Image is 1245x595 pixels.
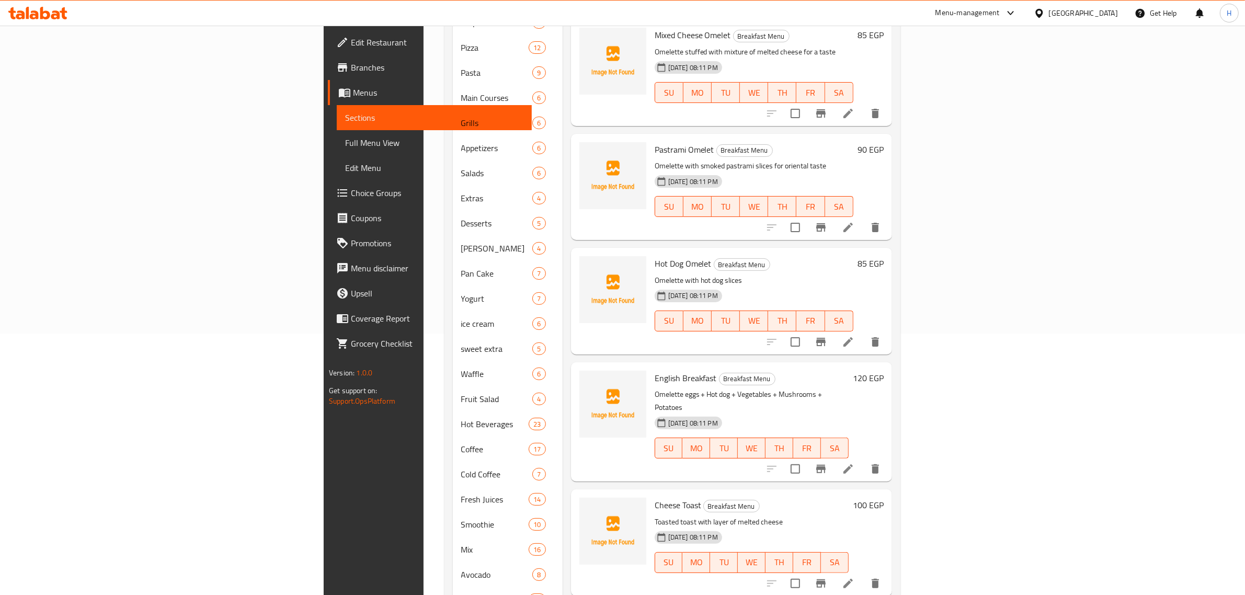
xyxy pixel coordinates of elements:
[461,342,533,355] span: sweet extra
[717,144,772,156] span: Breakfast Menu
[345,162,523,174] span: Edit Menu
[935,7,1000,19] div: Menu-management
[453,386,563,411] div: Fruit Salad4
[738,438,766,459] button: WE
[351,36,523,49] span: Edit Restaurant
[659,441,679,456] span: SU
[825,82,853,103] button: SA
[351,262,523,274] span: Menu disclaimer
[461,568,533,581] span: Avocado
[532,342,545,355] div: items
[533,294,545,304] span: 7
[742,555,761,570] span: WE
[655,516,849,529] p: Toasted toast with layer of melted cheese
[461,518,529,531] span: Smoothie
[328,231,532,256] a: Promotions
[768,311,796,331] button: TH
[353,86,523,99] span: Menus
[453,161,563,186] div: Salads6
[655,82,683,103] button: SU
[796,196,825,217] button: FR
[863,329,888,354] button: delete
[529,543,545,556] div: items
[532,393,545,405] div: items
[461,242,533,255] div: Om Ali
[529,443,545,455] div: items
[740,196,768,217] button: WE
[461,292,533,305] span: Yogurt
[453,562,563,587] div: Avocado8
[453,35,563,60] div: Pizza12
[461,393,533,405] div: Fruit Salad
[716,144,773,157] div: Breakfast Menu
[710,438,738,459] button: TU
[461,91,533,104] span: Main Courses
[688,85,707,100] span: MO
[687,555,706,570] span: MO
[664,418,722,428] span: [DATE] 08:11 PM
[532,317,545,330] div: items
[716,199,736,214] span: TU
[532,468,545,480] div: items
[712,82,740,103] button: TU
[461,217,533,230] span: Desserts
[532,91,545,104] div: items
[533,118,545,128] span: 6
[532,142,545,154] div: items
[664,63,722,73] span: [DATE] 08:11 PM
[858,28,884,42] h6: 85 EGP
[351,337,523,350] span: Grocery Checklist
[345,136,523,149] span: Full Menu View
[328,281,532,306] a: Upsell
[453,60,563,85] div: Pasta9
[532,267,545,280] div: items
[655,438,683,459] button: SU
[532,368,545,380] div: items
[825,555,844,570] span: SA
[719,373,775,385] span: Breakfast Menu
[842,577,854,590] a: Edit menu item
[770,441,789,456] span: TH
[744,199,764,214] span: WE
[784,573,806,594] span: Select to update
[328,205,532,231] a: Coupons
[461,167,533,179] span: Salads
[655,196,683,217] button: SU
[808,101,833,126] button: Branch-specific-item
[461,418,529,430] div: Hot Beverages
[808,215,833,240] button: Branch-specific-item
[796,311,825,331] button: FR
[337,130,532,155] a: Full Menu View
[829,313,849,328] span: SA
[655,27,731,43] span: Mixed Cheese Omelet
[461,117,533,129] div: Grills
[453,85,563,110] div: Main Courses6
[453,236,563,261] div: [PERSON_NAME]4
[533,143,545,153] span: 6
[529,545,545,555] span: 16
[863,215,888,240] button: delete
[529,495,545,505] span: 14
[453,211,563,236] div: Desserts5
[655,552,683,573] button: SU
[829,85,849,100] span: SA
[863,101,888,126] button: delete
[740,82,768,103] button: WE
[659,313,679,328] span: SU
[337,155,532,180] a: Edit Menu
[532,66,545,79] div: items
[772,85,792,100] span: TH
[453,186,563,211] div: Extras4
[797,555,817,570] span: FR
[453,311,563,336] div: ice cream6
[453,336,563,361] div: sweet extra5
[461,493,529,506] span: Fresh Juices
[768,196,796,217] button: TH
[655,45,853,59] p: Omelette stuffed with mixture of melted cheese for a taste
[461,267,533,280] span: Pan Cake
[579,371,646,438] img: English Breakfast
[579,256,646,323] img: Hot Dog Omelet
[529,493,545,506] div: items
[768,82,796,103] button: TH
[801,85,820,100] span: FR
